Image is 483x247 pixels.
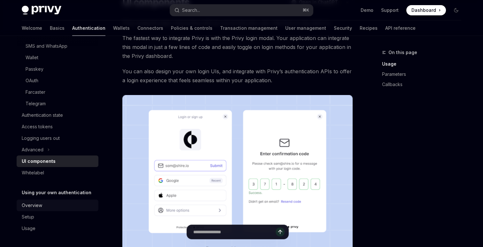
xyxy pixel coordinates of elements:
[17,109,98,121] a: Authentication state
[113,20,130,36] a: Wallets
[17,86,98,98] a: Farcaster
[451,5,461,15] button: Toggle dark mode
[26,65,43,73] div: Passkey
[382,59,466,69] a: Usage
[26,100,46,108] div: Telegram
[22,225,35,232] div: Usage
[72,20,105,36] a: Authentication
[17,121,98,132] a: Access tokens
[22,213,34,221] div: Setup
[22,169,44,177] div: Whitelabel
[26,42,67,50] div: SMS and WhatsApp
[411,7,436,13] span: Dashboard
[17,211,98,223] a: Setup
[26,54,38,61] div: Wallet
[17,75,98,86] a: OAuth
[382,79,466,90] a: Callbacks
[17,40,98,52] a: SMS and WhatsApp
[122,34,353,60] span: The fastest way to integrate Privy is with the Privy login modal. Your application can integrate ...
[276,227,285,236] button: Send message
[171,20,212,36] a: Policies & controls
[22,157,56,165] div: UI components
[22,123,53,131] div: Access tokens
[17,144,98,155] button: Toggle Advanced section
[17,200,98,211] a: Overview
[22,202,42,209] div: Overview
[17,98,98,109] a: Telegram
[220,20,278,36] a: Transaction management
[361,7,373,13] a: Demo
[17,63,98,75] a: Passkey
[406,5,446,15] a: Dashboard
[385,20,416,36] a: API reference
[193,225,276,239] input: Ask a question...
[170,4,313,16] button: Open search
[388,49,417,56] span: On this page
[22,134,60,142] div: Logging users out
[285,20,326,36] a: User management
[17,223,98,234] a: Usage
[137,20,163,36] a: Connectors
[22,189,91,196] h5: Using your own authentication
[22,111,63,119] div: Authentication state
[22,20,42,36] a: Welcome
[122,67,353,85] span: You can also design your own login UIs, and integrate with Privy’s authentication APIs to offer a...
[17,167,98,179] a: Whitelabel
[50,20,65,36] a: Basics
[17,155,98,167] a: UI components
[182,6,200,14] div: Search...
[382,69,466,79] a: Parameters
[17,52,98,63] a: Wallet
[22,146,43,154] div: Advanced
[26,88,45,96] div: Farcaster
[334,20,352,36] a: Security
[303,8,309,13] span: ⌘ K
[360,20,378,36] a: Recipes
[381,7,399,13] a: Support
[17,132,98,144] a: Logging users out
[26,77,38,84] div: OAuth
[22,6,61,15] img: dark logo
